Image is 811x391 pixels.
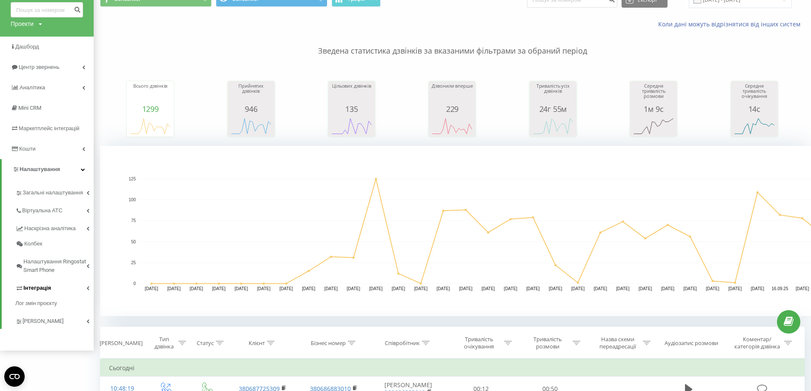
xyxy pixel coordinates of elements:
[20,84,45,91] span: Аналiтика
[279,286,293,291] text: [DATE]
[15,43,39,50] span: Дашборд
[15,299,57,308] span: Лог змін проєкту
[632,83,675,105] div: Середня тривалість розмови
[15,311,94,329] a: [PERSON_NAME]
[733,83,776,105] div: Середня тривалість очікування
[639,286,652,291] text: [DATE]
[230,105,272,113] div: 946
[324,286,338,291] text: [DATE]
[526,286,540,291] text: [DATE]
[197,340,214,347] div: Статус
[571,286,585,291] text: [DATE]
[302,286,315,291] text: [DATE]
[616,286,630,291] text: [DATE]
[414,286,428,291] text: [DATE]
[733,113,776,139] svg: A chart.
[100,29,805,57] p: Зведена статистика дзвінків за вказаними фільтрами за обраний період
[23,257,86,274] span: Налаштування Ringostat Smart Phone
[249,340,265,347] div: Клієнт
[100,360,805,377] td: Сьогодні
[504,286,518,291] text: [DATE]
[796,286,809,291] text: [DATE]
[431,113,473,139] svg: A chart.
[595,336,641,350] div: Назва схеми переадресації
[133,281,136,286] text: 0
[436,286,450,291] text: [DATE]
[632,113,675,139] svg: A chart.
[525,336,570,350] div: Тривалість розмови
[11,20,34,28] div: Проекти
[772,286,788,291] text: 16.09.25
[22,206,63,215] span: Віртуальна АТС
[311,340,346,347] div: Бізнес номер
[661,286,675,291] text: [DATE]
[11,2,83,17] input: Пошук за номером
[392,286,405,291] text: [DATE]
[431,105,473,113] div: 229
[732,336,782,350] div: Коментар/категорія дзвінка
[24,240,42,248] span: Колбек
[532,105,574,113] div: 24г 55м
[24,224,76,233] span: Наскрізна аналітика
[100,340,143,347] div: [PERSON_NAME]
[658,20,805,28] a: Коли дані можуть відрізнятися вiд інших систем
[230,113,272,139] svg: A chart.
[15,218,94,236] a: Наскрізна аналітика
[15,236,94,251] a: Колбек
[733,105,776,113] div: 14с
[129,105,172,113] div: 1299
[549,286,562,291] text: [DATE]
[19,125,80,131] span: Маркетплейс інтеграцій
[15,251,94,278] a: Налаштування Ringostat Smart Phone
[131,219,136,223] text: 75
[129,177,136,181] text: 125
[593,286,607,291] text: [DATE]
[2,159,94,180] a: Налаштування
[665,340,718,347] div: Аудіозапис розмови
[385,340,420,347] div: Співробітник
[19,146,35,152] span: Кошти
[330,83,373,105] div: Цільових дзвінків
[15,183,94,200] a: Загальні налаштування
[706,286,719,291] text: [DATE]
[19,64,60,70] span: Центр звернень
[167,286,181,291] text: [DATE]
[330,105,373,113] div: 135
[129,197,136,202] text: 100
[15,278,94,296] a: Інтеграція
[459,286,473,291] text: [DATE]
[18,105,41,111] span: Mini CRM
[15,296,94,311] a: Лог змін проєкту
[235,286,248,291] text: [DATE]
[683,286,697,291] text: [DATE]
[15,200,94,218] a: Віртуальна АТС
[532,113,574,139] svg: A chart.
[632,105,675,113] div: 1м 9с
[131,260,136,265] text: 25
[212,286,226,291] text: [DATE]
[23,188,83,197] span: Загальні налаштування
[369,286,383,291] text: [DATE]
[257,286,271,291] text: [DATE]
[431,83,473,105] div: Дзвонили вперше
[145,286,158,291] text: [DATE]
[751,286,765,291] text: [DATE]
[129,113,172,139] svg: A chart.
[20,166,60,172] span: Налаштування
[152,336,176,350] div: Тип дзвінка
[728,286,742,291] text: [DATE]
[190,286,203,291] text: [DATE]
[4,366,25,387] button: Open CMP widget
[129,83,172,105] div: Всього дзвінків
[230,83,272,105] div: Прийнятих дзвінків
[330,113,373,139] svg: A chart.
[23,284,51,292] span: Інтеграція
[481,286,495,291] text: [DATE]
